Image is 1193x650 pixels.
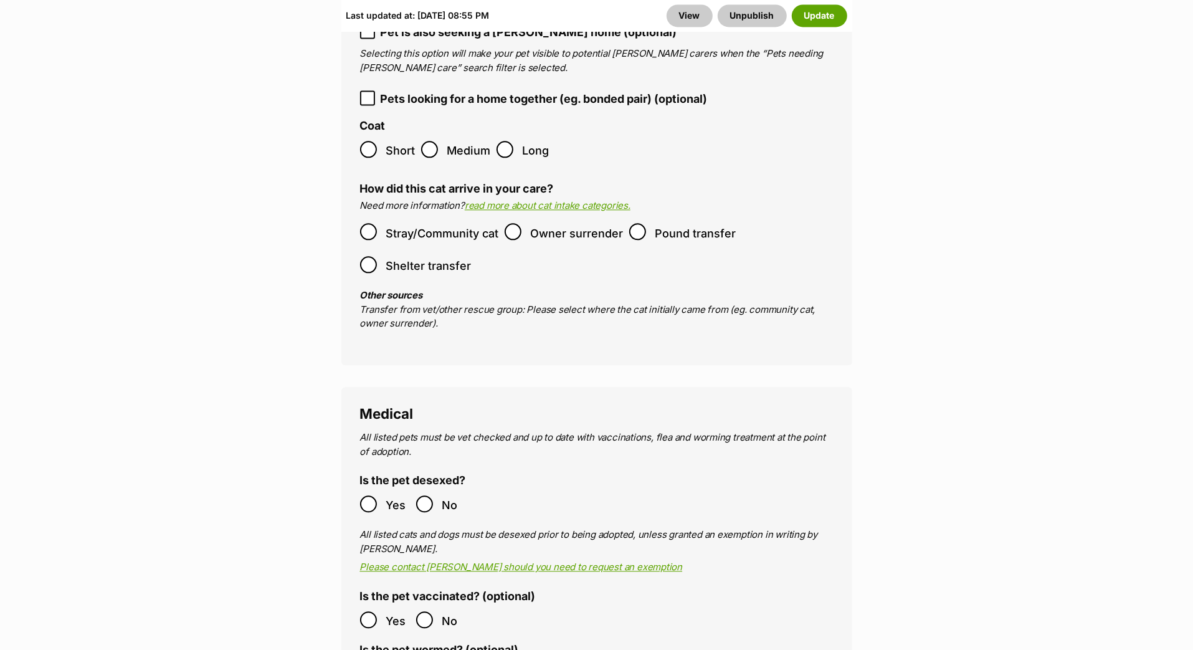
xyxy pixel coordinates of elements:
[360,561,683,573] a: Please contact [PERSON_NAME] should you need to request an exemption
[718,4,787,27] button: Unpublish
[360,431,834,459] p: All listed pets must be vet checked and up to date with vaccinations, flea and worming treatment ...
[386,256,471,276] span: Shelter transfer
[447,141,490,161] span: Medium
[442,495,466,515] span: No
[360,405,414,422] span: Medical
[381,24,677,41] span: Pet is also seeking a [PERSON_NAME] home (optional)
[360,47,834,75] p: Selecting this option will make your pet visible to potential [PERSON_NAME] carers when the “Pets...
[386,141,415,161] span: Short
[360,120,386,133] label: Coat
[442,611,466,631] span: No
[360,289,834,331] p: Transfer from vet/other rescue group: Please select where the cat initially came from (eg. commun...
[792,4,847,27] button: Update
[360,199,834,213] p: Need more information?
[530,223,623,243] span: Owner surrender
[465,199,630,211] a: read more about cat intake categories.
[667,4,713,27] a: View
[386,611,410,631] span: Yes
[360,590,536,603] label: Is the pet vaccinated? (optional)
[360,528,834,556] p: All listed cats and dogs must be desexed prior to being adopted, unless granted an exemption in w...
[386,495,410,515] span: Yes
[360,474,466,487] label: Is the pet desexed?
[346,4,490,27] div: Last updated at: [DATE] 08:55 PM
[655,223,736,243] span: Pound transfer
[360,182,554,195] label: How did this cat arrive in your care?
[523,141,549,161] span: Long
[360,289,422,301] b: Other sources
[386,223,498,243] span: Stray/Community cat
[381,90,708,107] span: Pets looking for a home together (eg. bonded pair) (optional)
